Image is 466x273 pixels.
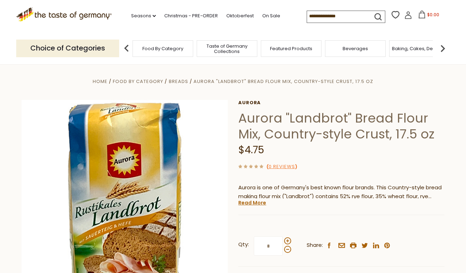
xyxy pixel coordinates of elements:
[254,236,283,256] input: Qty:
[238,100,444,106] a: Aurora
[113,78,163,85] a: Food By Category
[343,46,368,51] a: Beverages
[238,240,249,249] strong: Qty:
[142,46,183,51] a: Food By Category
[238,143,264,157] span: $4.75
[169,78,188,85] a: Breads
[262,12,280,20] a: On Sale
[238,110,444,142] h1: Aurora "Landbrot" Bread Flour Mix, Country-style Crust, 17.5 oz
[194,78,373,85] a: Aurora "Landbrot" Bread Flour Mix, Country-style Crust, 17.5 oz
[436,41,450,55] img: next arrow
[266,163,297,170] span: ( )
[119,41,134,55] img: previous arrow
[238,199,266,206] a: Read More
[93,78,108,85] a: Home
[427,12,439,18] span: $0.00
[413,11,443,21] button: $0.00
[164,12,218,20] a: Christmas - PRE-ORDER
[199,43,255,54] a: Taste of Germany Collections
[270,46,312,51] a: Featured Products
[392,46,447,51] a: Baking, Cakes, Desserts
[131,12,156,20] a: Seasons
[307,241,323,250] span: Share:
[16,40,119,57] p: Choice of Categories
[238,183,444,201] p: Aurora is one of Germany's best known flour brands. This Country-style bread making flour mix ("L...
[226,12,254,20] a: Oktoberfest
[269,163,295,171] a: 0 Reviews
